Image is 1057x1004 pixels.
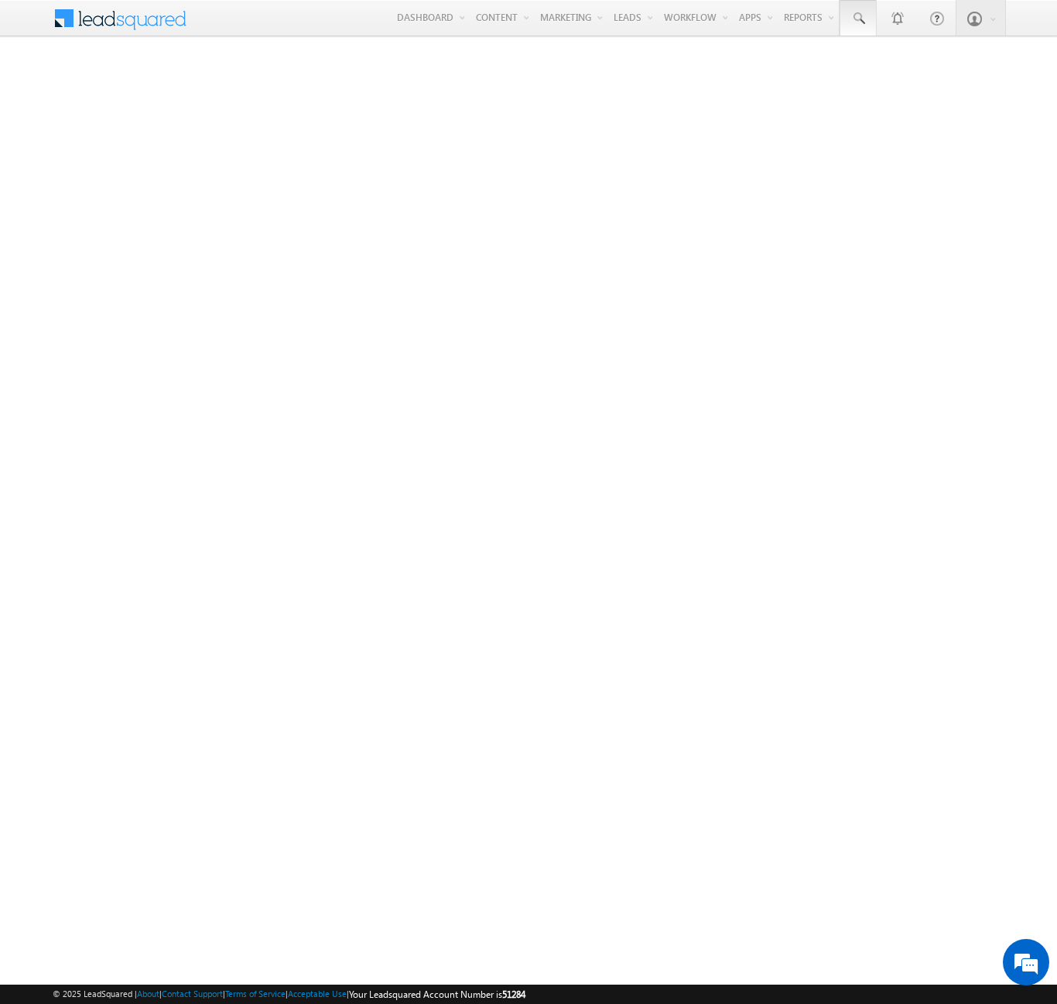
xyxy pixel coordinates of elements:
[502,989,525,1000] span: 51284
[225,989,286,999] a: Terms of Service
[53,987,525,1002] span: © 2025 LeadSquared | | | | |
[162,989,223,999] a: Contact Support
[349,989,525,1000] span: Your Leadsquared Account Number is
[137,989,159,999] a: About
[288,989,347,999] a: Acceptable Use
